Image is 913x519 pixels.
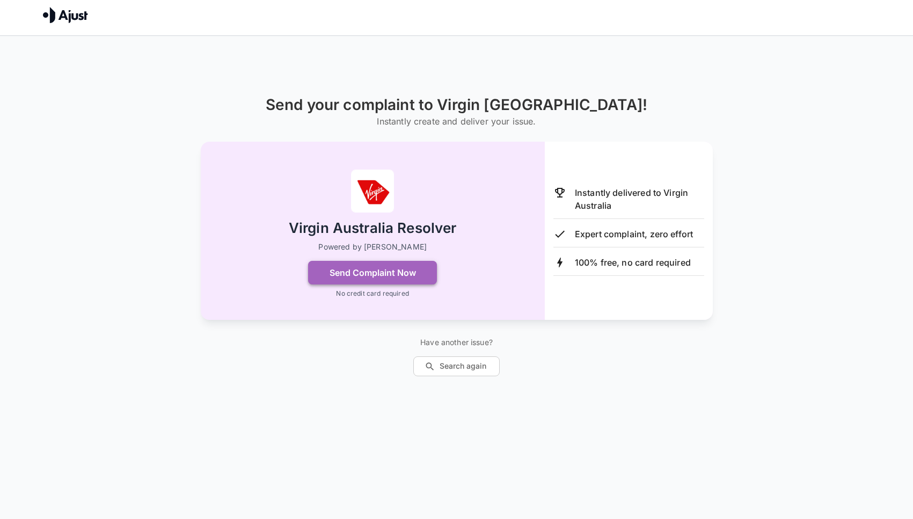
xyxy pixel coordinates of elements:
h1: Send your complaint to Virgin [GEOGRAPHIC_DATA]! [266,96,647,114]
p: No credit card required [336,289,408,298]
button: Send Complaint Now [308,261,437,284]
p: Instantly delivered to Virgin Australia [575,186,704,212]
h6: Instantly create and deliver your issue. [266,114,647,129]
p: Powered by [PERSON_NAME] [318,242,427,252]
button: Search again [413,356,500,376]
img: Virgin Australia [351,170,394,213]
h2: Virgin Australia Resolver [289,219,457,238]
p: 100% free, no card required [575,256,691,269]
img: Ajust [43,7,88,23]
p: Have another issue? [413,337,500,348]
p: Expert complaint, zero effort [575,228,693,240]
